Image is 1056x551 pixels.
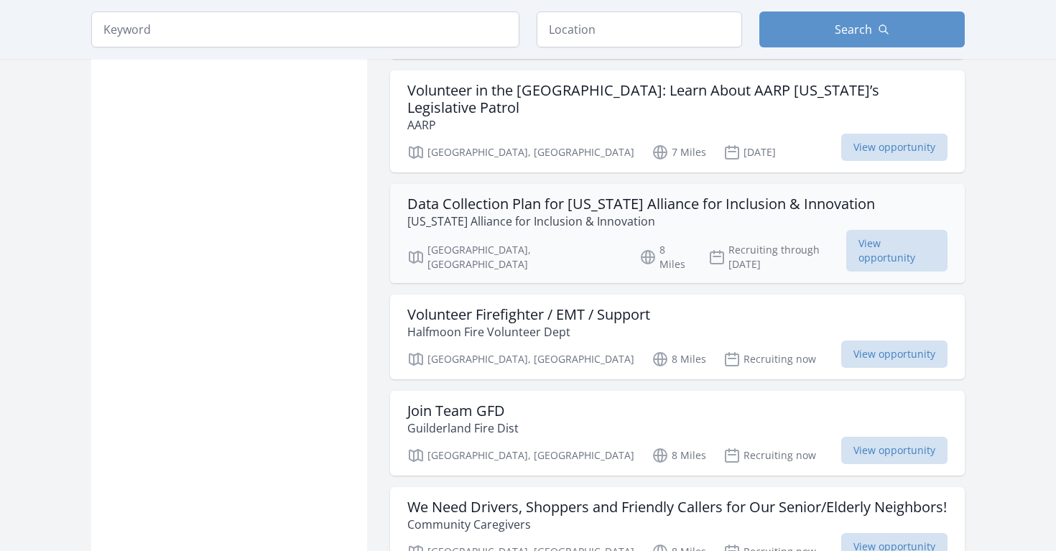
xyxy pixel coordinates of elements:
a: Volunteer in the [GEOGRAPHIC_DATA]: Learn About AARP [US_STATE]’s Legislative Patrol AARP [GEOGRA... [390,70,965,172]
span: View opportunity [841,134,948,161]
input: Location [537,11,742,47]
span: View opportunity [841,341,948,368]
a: Join Team GFD Guilderland Fire Dist [GEOGRAPHIC_DATA], [GEOGRAPHIC_DATA] 8 Miles Recruiting now V... [390,391,965,476]
p: Halfmoon Fire Volunteer Dept [407,323,650,341]
p: [GEOGRAPHIC_DATA], [GEOGRAPHIC_DATA] [407,351,634,368]
a: Volunteer Firefighter / EMT / Support Halfmoon Fire Volunteer Dept [GEOGRAPHIC_DATA], [GEOGRAPHIC... [390,295,965,379]
p: [DATE] [723,144,776,161]
p: Guilderland Fire Dist [407,420,519,437]
h3: Join Team GFD [407,402,519,420]
a: Data Collection Plan for [US_STATE] Alliance for Inclusion & Innovation [US_STATE] Alliance for I... [390,184,965,283]
p: [GEOGRAPHIC_DATA], [GEOGRAPHIC_DATA] [407,447,634,464]
h3: We Need Drivers, Shoppers and Friendly Callers for Our Senior/Elderly Neighbors! [407,499,947,516]
p: 7 Miles [652,144,706,161]
p: 8 Miles [639,243,691,272]
input: Keyword [91,11,519,47]
p: 8 Miles [652,351,706,368]
p: Recruiting through [DATE] [708,243,847,272]
span: View opportunity [841,437,948,464]
h3: Volunteer in the [GEOGRAPHIC_DATA]: Learn About AARP [US_STATE]’s Legislative Patrol [407,82,948,116]
p: Community Caregivers [407,516,947,533]
p: AARP [407,116,948,134]
p: 8 Miles [652,447,706,464]
p: [US_STATE] Alliance for Inclusion & Innovation [407,213,875,230]
button: Search [759,11,965,47]
span: Search [835,21,872,38]
p: [GEOGRAPHIC_DATA], [GEOGRAPHIC_DATA] [407,144,634,161]
h3: Data Collection Plan for [US_STATE] Alliance for Inclusion & Innovation [407,195,875,213]
span: View opportunity [846,230,948,272]
p: Recruiting now [723,447,816,464]
p: [GEOGRAPHIC_DATA], [GEOGRAPHIC_DATA] [407,243,622,272]
h3: Volunteer Firefighter / EMT / Support [407,306,650,323]
p: Recruiting now [723,351,816,368]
